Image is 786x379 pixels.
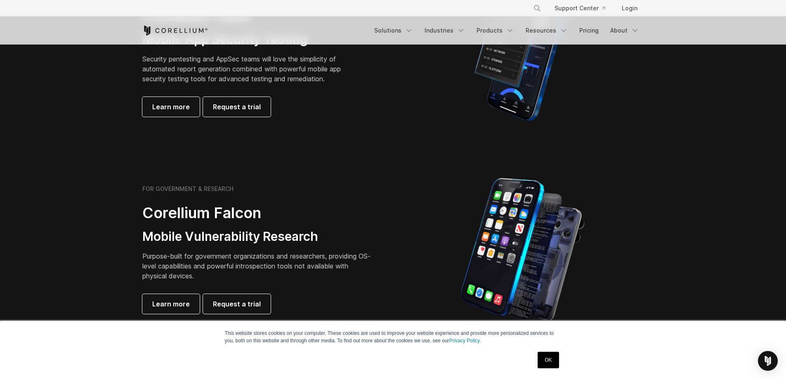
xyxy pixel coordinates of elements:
[449,338,481,344] a: Privacy Policy.
[472,23,519,38] a: Products
[530,1,545,16] button: Search
[142,229,373,245] h3: Mobile Vulnerability Research
[142,97,200,117] a: Learn more
[420,23,470,38] a: Industries
[605,23,644,38] a: About
[142,251,373,281] p: Purpose-built for government organizations and researchers, providing OS-level capabilities and p...
[142,26,208,35] a: Corellium Home
[369,23,644,38] div: Navigation Menu
[152,299,190,309] span: Learn more
[523,1,644,16] div: Navigation Menu
[152,102,190,112] span: Learn more
[203,294,271,314] a: Request a trial
[213,102,261,112] span: Request a trial
[615,1,644,16] a: Login
[142,185,234,193] h6: FOR GOVERNMENT & RESEARCH
[203,97,271,117] a: Request a trial
[548,1,612,16] a: Support Center
[213,299,261,309] span: Request a trial
[460,177,585,322] img: iPhone model separated into the mechanics used to build the physical device.
[142,54,354,84] p: Security pentesting and AppSec teams will love the simplicity of automated report generation comb...
[369,23,418,38] a: Solutions
[521,23,573,38] a: Resources
[225,330,562,344] p: This website stores cookies on your computer. These cookies are used to improve your website expe...
[142,204,373,222] h2: Corellium Falcon
[574,23,604,38] a: Pricing
[538,352,559,368] a: OK
[142,294,200,314] a: Learn more
[758,351,778,371] div: Open Intercom Messenger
